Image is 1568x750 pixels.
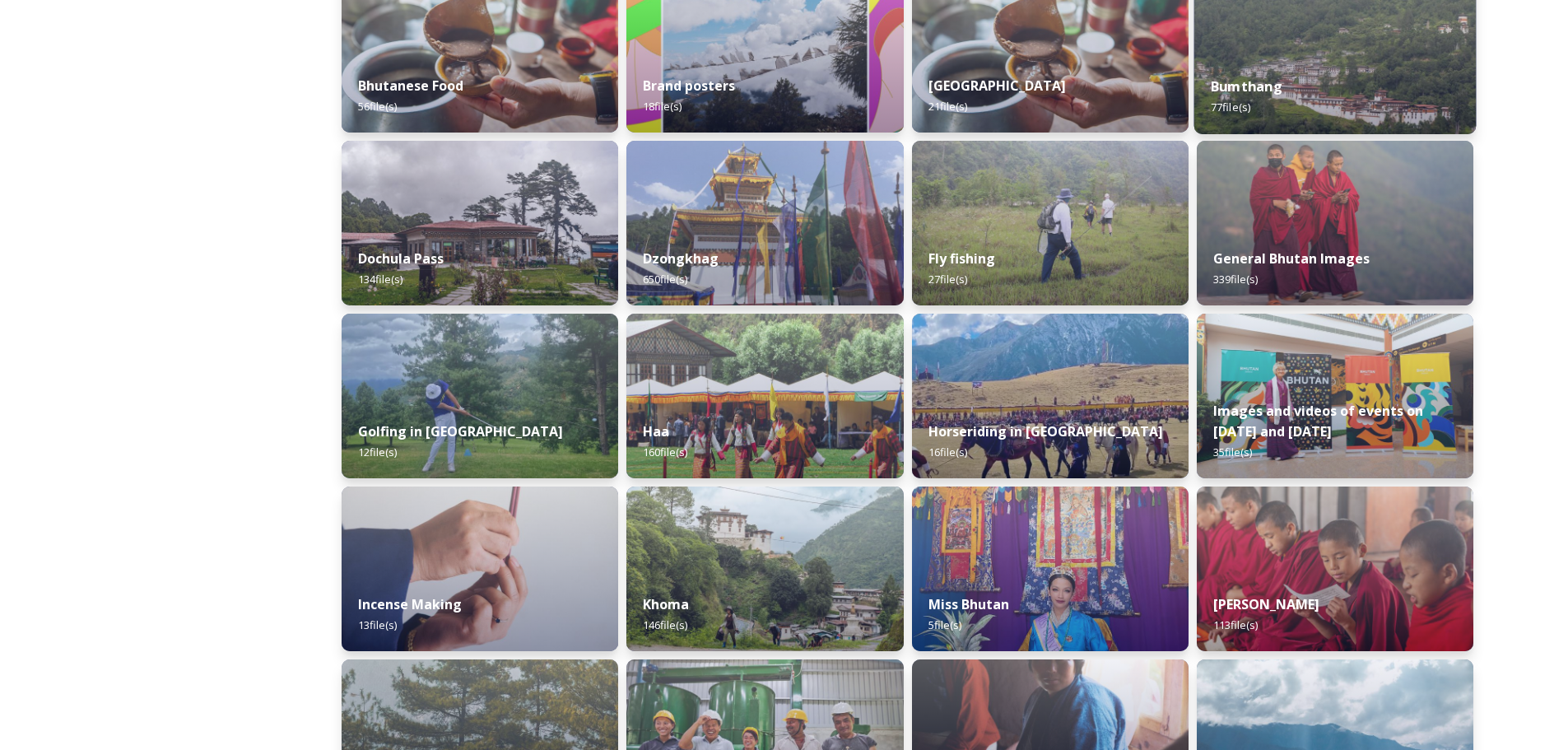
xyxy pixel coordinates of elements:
span: 21 file(s) [928,99,967,114]
img: Haa%2520Summer%2520Festival1.jpeg [626,314,903,478]
strong: Images and videos of events on [DATE] and [DATE] [1213,402,1423,440]
span: 77 file(s) [1211,100,1250,114]
span: 16 file(s) [928,445,967,459]
strong: Bhutanese Food [358,77,463,95]
img: 2022-10-01%252011.41.43.jpg [342,141,618,305]
span: 650 file(s) [643,272,687,286]
span: 35 file(s) [1213,445,1252,459]
img: _SCH5631.jpg [342,487,618,651]
img: Miss%2520Bhutan%2520Tashi%2520Choden%25205.jpg [912,487,1189,651]
strong: Incense Making [358,595,462,613]
img: Horseriding%2520in%2520Bhutan2.JPG [912,314,1189,478]
strong: Khoma [643,595,689,613]
img: Festival%2520Header.jpg [626,141,903,305]
strong: Brand posters [643,77,735,95]
strong: Dzongkhag [643,249,719,268]
strong: [PERSON_NAME] [1213,595,1319,613]
img: Mongar%2520and%2520Dametshi%2520110723%2520by%2520Amp%2520Sripimanwat-9.jpg [1197,487,1473,651]
img: A%2520guest%2520with%2520new%2520signage%2520at%2520the%2520airport.jpeg [1197,314,1473,478]
strong: Bumthang [1211,77,1282,95]
strong: Fly fishing [928,249,995,268]
strong: General Bhutan Images [1213,249,1370,268]
span: 5 file(s) [928,617,961,632]
strong: Dochula Pass [358,249,444,268]
span: 18 file(s) [643,99,682,114]
strong: Haa [643,422,669,440]
strong: Horseriding in [GEOGRAPHIC_DATA] [928,422,1163,440]
span: 27 file(s) [928,272,967,286]
strong: Golfing in [GEOGRAPHIC_DATA] [358,422,563,440]
strong: Miss Bhutan [928,595,1009,613]
span: 339 file(s) [1213,272,1258,286]
span: 13 file(s) [358,617,397,632]
span: 146 file(s) [643,617,687,632]
span: 12 file(s) [358,445,397,459]
span: 160 file(s) [643,445,687,459]
strong: [GEOGRAPHIC_DATA] [928,77,1066,95]
span: 56 file(s) [358,99,397,114]
img: MarcusWestbergBhutanHiRes-23.jpg [1197,141,1473,305]
img: IMG_0877.jpeg [342,314,618,478]
span: 113 file(s) [1213,617,1258,632]
img: Khoma%2520130723%2520by%2520Amp%2520Sripimanwat-7.jpg [626,487,903,651]
span: 134 file(s) [358,272,402,286]
img: by%2520Ugyen%2520Wangchuk14.JPG [912,141,1189,305]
